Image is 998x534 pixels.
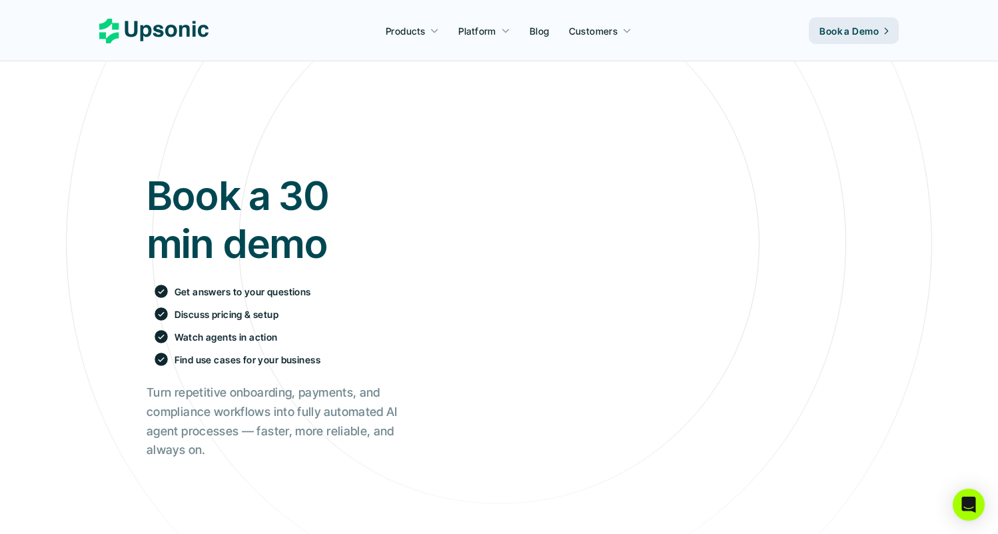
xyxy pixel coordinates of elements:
p: Blog [530,24,550,38]
a: Book a Demo [809,17,899,44]
p: Customers [569,24,618,38]
p: Platform [458,24,496,38]
a: Blog [522,19,558,43]
p: Discuss pricing & setup [175,307,279,321]
div: Open Intercom Messenger [953,489,985,521]
p: Products [386,24,425,38]
p: Get answers to your questions [175,285,311,299]
p: Book a Demo [819,24,879,38]
h1: Book a 30 min demo [147,171,398,267]
p: Find use cases for your business [175,353,320,367]
a: Products [378,19,447,43]
p: Watch agents in action [175,330,278,344]
h2: Turn repetitive onboarding, payments, and compliance workflows into fully automated AI agent proc... [147,383,398,460]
